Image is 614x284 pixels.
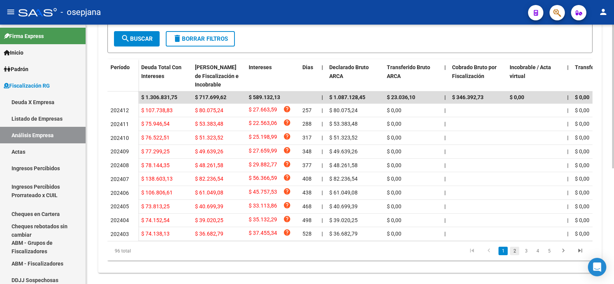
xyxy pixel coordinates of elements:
span: 438 [302,189,312,196]
span: Fiscalización RG [4,81,50,90]
span: | [322,189,323,196]
span: $ 35.132,29 [249,215,277,226]
span: $ 25.198,99 [249,133,277,143]
span: Incobrable / Acta virtual [510,64,551,79]
datatable-header-cell: Declarado Bruto ARCA [326,59,384,93]
i: help [283,160,291,168]
span: $ 0,00 [575,189,589,196]
i: help [283,174,291,181]
span: $ 0,00 [575,217,589,223]
a: 4 [533,247,542,255]
span: $ 40.699,39 [195,203,223,209]
span: $ 0,00 [575,203,589,209]
span: $ 56.366,59 [249,174,277,184]
span: Borrar Filtros [173,35,228,42]
span: $ 51.323,52 [329,135,358,141]
span: | [322,121,323,127]
span: $ 0,00 [387,107,401,113]
span: $ 39.020,25 [195,217,223,223]
span: | [567,231,568,237]
a: 5 [545,247,554,255]
i: help [283,201,291,209]
span: $ 0,00 [387,231,401,237]
span: | [567,64,569,70]
span: | [322,107,323,113]
span: $ 0,00 [387,135,401,141]
span: $ 0,00 [575,94,589,100]
mat-icon: menu [6,7,15,17]
span: $ 61.049,08 [329,189,358,196]
span: 202405 [111,203,129,209]
span: Deuda Total Con Intereses [141,64,182,79]
span: | [444,94,446,100]
span: | [322,162,323,168]
li: page 5 [543,244,555,257]
a: go to next page [556,247,571,255]
span: $ 48.261,58 [195,162,223,168]
span: 348 [302,148,312,154]
span: | [444,107,446,113]
mat-icon: person [599,7,608,17]
span: - osepjana [61,4,101,21]
span: $ 76.522,51 [141,135,170,141]
span: [PERSON_NAME] de Fiscalización e Incobrable [195,64,239,88]
span: | [444,64,446,70]
span: $ 74.138,13 [141,231,170,237]
span: $ 22.563,06 [249,119,277,129]
span: Cobrado Bruto por Fiscalización [452,64,497,79]
li: page 3 [520,244,532,257]
span: $ 75.946,54 [141,121,170,127]
span: $ 36.682,79 [195,231,223,237]
span: $ 0,00 [575,148,589,154]
span: 498 [302,217,312,223]
datatable-header-cell: Período [107,59,138,91]
span: $ 77.299,25 [141,148,170,154]
span: 202407 [111,176,129,182]
a: go to first page [465,247,479,255]
span: | [567,189,568,196]
span: | [322,176,323,182]
span: $ 27.663,59 [249,105,277,116]
span: 202409 [111,148,129,154]
span: $ 0,00 [387,217,401,223]
span: $ 82.236,54 [195,176,223,182]
button: Buscar [114,31,160,47]
span: 202403 [111,231,129,237]
span: | [444,121,446,127]
span: $ 48.261,58 [329,162,358,168]
span: $ 346.392,73 [452,94,484,100]
span: $ 0,00 [575,162,589,168]
datatable-header-cell: | [564,59,572,93]
span: 257 [302,107,312,113]
mat-icon: search [121,34,130,43]
span: | [444,189,446,196]
a: 2 [510,247,519,255]
span: $ 0,00 [387,203,401,209]
span: | [322,135,323,141]
datatable-header-cell: Cobrado Bruto por Fiscalización [449,59,507,93]
span: Período [111,64,130,70]
span: 468 [302,203,312,209]
li: page 4 [532,244,543,257]
span: $ 0,00 [387,189,401,196]
span: Firma Express [4,32,44,40]
span: $ 0,00 [387,121,401,127]
span: $ 23.036,10 [387,94,415,100]
span: $ 78.144,35 [141,162,170,168]
span: | [322,148,323,154]
span: 377 [302,162,312,168]
datatable-header-cell: Deuda Bruta Neto de Fiscalización e Incobrable [192,59,246,93]
span: 202411 [111,121,129,127]
span: 528 [302,231,312,237]
li: page 1 [497,244,509,257]
span: 202412 [111,107,129,113]
span: Inicio [4,48,23,57]
span: $ 27.659,99 [249,146,277,157]
i: help [283,119,291,126]
span: 202408 [111,162,129,168]
span: Declarado Bruto ARCA [329,64,369,79]
a: go to last page [573,247,588,255]
span: 202410 [111,135,129,141]
span: $ 39.020,25 [329,217,358,223]
span: $ 0,00 [575,121,589,127]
